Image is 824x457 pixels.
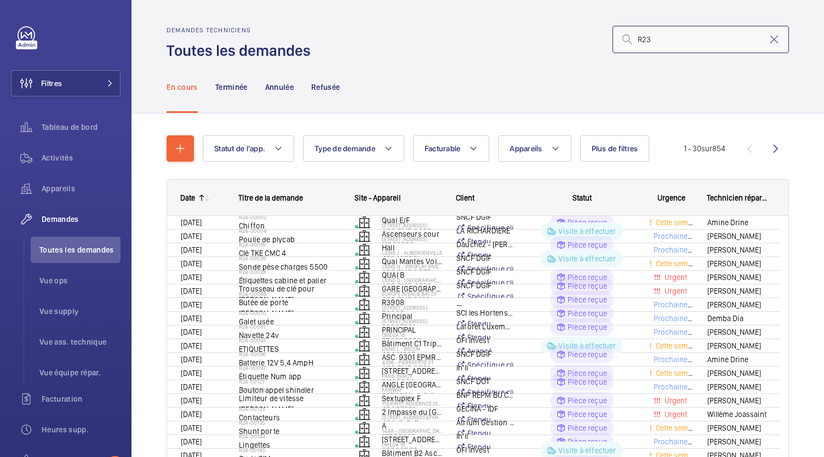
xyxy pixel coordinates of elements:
span: [PERSON_NAME] [707,340,766,352]
p: Ligne L - BECON [382,345,442,352]
p: Europe Avenue Bat D1 [382,290,442,297]
p: Laforet Luxembourg Gestion [456,321,514,332]
p: OMEGA 16 [382,332,442,338]
p: LIGNE N - VIROFLAY RIVE GAUCHE [382,263,442,270]
span: [PERSON_NAME] [707,244,766,256]
span: Vue ops [39,275,121,286]
span: [DATE] [181,396,202,405]
span: Amine Drine [707,216,766,229]
p: SCI les Hortensias [456,307,514,318]
span: [DATE] [181,355,202,364]
span: Type de demande [314,144,375,153]
p: [STREET_ADDRESS][PERSON_NAME] [382,414,442,420]
span: [PERSON_NAME] [707,381,766,393]
h1: Toutes les demandes [167,41,317,61]
p: Refusée [311,82,340,93]
input: Chercher par numéro demande ou de devis [613,26,789,53]
p: Terminée [215,82,248,93]
p: SNCF DOT [456,376,514,387]
span: Prochaine visite [651,437,707,446]
span: Prochaine visite [651,382,707,391]
span: Appareils [42,183,121,194]
p: SNCF DGIF [456,349,514,359]
p: OMEGA 16 [382,441,442,448]
p: Visite à effectuer [558,253,616,264]
span: [DATE] [181,245,202,254]
span: [DATE] [181,369,202,378]
button: Type de demande [303,135,404,162]
p: YouFirst Residence [GEOGRAPHIC_DATA] [382,400,442,407]
p: SNCF DGIF [456,266,514,277]
button: Plus de filtres [580,135,650,162]
span: Prochaine visite [651,245,707,254]
p: Ligne J - AUBERGENVILLE [382,249,442,256]
p: En cours [167,82,198,93]
span: Facturable [425,144,461,153]
p: FAIRWAY [382,386,442,393]
span: Urgent [662,273,687,282]
p: In'li [456,431,514,442]
p: GECINA - IDF [456,403,514,414]
span: Activités [42,152,121,163]
span: Prochaine visite [651,355,707,364]
span: Toutes les demandes [39,244,121,255]
span: 1 - 30 854 [684,145,725,152]
span: Tableau de bord [42,122,121,133]
span: Vue ass. technique [39,336,121,347]
span: [PERSON_NAME] [707,271,766,284]
span: Prochaine visite [651,314,707,323]
span: [DATE] [181,300,202,309]
p: 1448 - [GEOGRAPHIC_DATA] 257 [382,427,442,434]
span: [DATE] [181,382,202,391]
h2: R24-00046 [239,290,341,297]
span: [DATE] [181,410,202,419]
span: [DATE] [181,218,202,227]
p: [STREET_ADDRESS] [382,236,442,242]
span: Cette semaine [654,424,702,432]
span: Demba Dia [707,312,766,325]
span: [PERSON_NAME] [707,422,766,435]
p: SNCF DGIF [456,253,514,264]
span: Vue équipe répar. [39,367,121,378]
p: BNP REPM BU Clients internes [456,390,514,401]
p: Pièce reçue [568,376,607,387]
h2: R24-00123 [239,386,341,393]
p: OFI Invest [456,335,514,346]
p: [STREET_ADDRESS] [382,318,442,324]
span: [DATE] [181,437,202,446]
span: [DATE] [181,259,202,268]
span: [PERSON_NAME] [707,367,766,380]
p: LA RICHARDIERE [456,225,514,236]
span: Client [456,193,474,202]
span: [PERSON_NAME] [707,299,766,311]
span: Urgent [662,410,687,419]
span: Cette semaine [654,218,702,227]
span: [PERSON_NAME] [707,285,766,298]
p: Dauchez - [PERSON_NAME] [456,239,514,250]
span: Appareils [510,144,542,153]
span: Plus de filtres [592,144,638,153]
p: 4338 - PIERREFITTE 01 [382,359,442,365]
p: In'li [456,362,514,373]
button: Statut de l'app. [203,135,294,162]
p: [STREET_ADDRESS] [382,304,442,311]
span: Facturation [42,393,121,404]
span: sur [701,144,712,153]
span: Urgent [662,287,687,295]
span: Amine Drine [707,353,766,366]
span: [PERSON_NAME] [707,436,766,448]
span: [DATE] [181,328,202,336]
span: Prochaine visite [651,328,707,336]
p: Annulée [265,82,294,93]
span: [DATE] [181,273,202,282]
span: Cette semaine [654,369,702,378]
span: [PERSON_NAME] [707,395,766,407]
span: Cette semaine [654,341,702,350]
p: Atrium Gestion - [PERSON_NAME] [456,417,514,428]
span: [DATE] [181,341,202,350]
div: Date [180,193,195,202]
span: [PERSON_NAME] [707,326,766,339]
span: Prochaine visite [651,232,707,241]
span: [DATE] [181,424,202,432]
span: Urgent [662,396,687,405]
